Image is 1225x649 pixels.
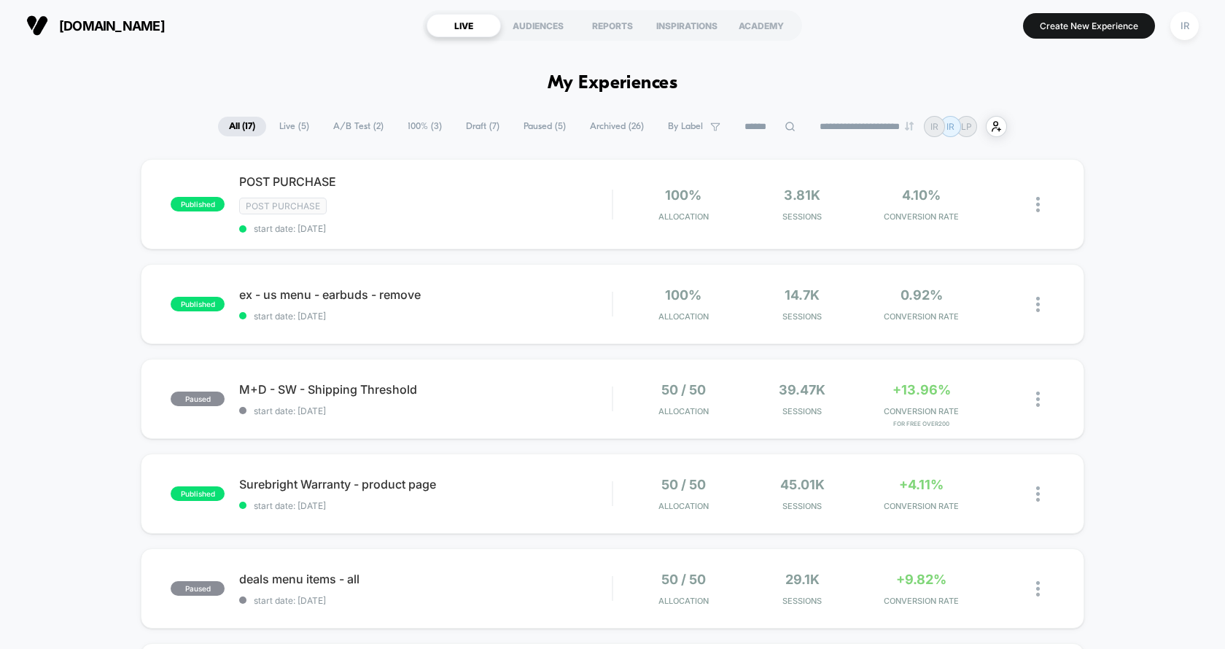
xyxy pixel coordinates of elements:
span: start date: [DATE] [239,595,612,606]
span: CONVERSION RATE [866,501,977,511]
h1: My Experiences [548,73,678,94]
span: [DOMAIN_NAME] [59,18,165,34]
span: 14.7k [785,287,820,303]
span: All ( 17 ) [218,117,266,136]
span: 100% [665,187,701,203]
span: start date: [DATE] [239,500,612,511]
span: Archived ( 26 ) [579,117,655,136]
img: close [1036,392,1040,407]
span: start date: [DATE] [239,311,612,322]
img: close [1036,581,1040,596]
span: Allocation [658,211,709,222]
button: Create New Experience [1023,13,1155,39]
span: for free over200 [866,420,977,427]
span: M+D - SW - Shipping Threshold [239,382,612,397]
span: CONVERSION RATE [866,406,977,416]
span: 45.01k [780,477,825,492]
img: close [1036,297,1040,312]
span: Allocation [658,501,709,511]
span: start date: [DATE] [239,405,612,416]
span: Sessions [747,501,858,511]
button: [DOMAIN_NAME] [22,14,169,37]
span: 3.81k [784,187,820,203]
span: CONVERSION RATE [866,596,977,606]
span: Allocation [658,406,709,416]
span: 0.92% [901,287,943,303]
span: published [171,297,225,311]
span: CONVERSION RATE [866,211,977,222]
span: Draft ( 7 ) [455,117,510,136]
span: Sessions [747,311,858,322]
span: paused [171,581,225,596]
span: start date: [DATE] [239,223,612,234]
img: end [905,122,914,131]
span: A/B Test ( 2 ) [322,117,394,136]
div: LIVE [427,14,501,37]
p: LP [961,121,972,132]
div: REPORTS [575,14,650,37]
span: +9.82% [896,572,946,587]
span: Allocation [658,596,709,606]
span: Sessions [747,596,858,606]
div: AUDIENCES [501,14,575,37]
button: IR [1166,11,1203,41]
span: Allocation [658,311,709,322]
span: 50 / 50 [661,382,706,397]
span: 100% ( 3 ) [397,117,453,136]
span: published [171,197,225,211]
div: INSPIRATIONS [650,14,724,37]
span: +13.96% [892,382,951,397]
div: IR [1170,12,1199,40]
span: 50 / 50 [661,477,706,492]
div: ACADEMY [724,14,798,37]
span: published [171,486,225,501]
img: close [1036,197,1040,212]
span: 29.1k [785,572,820,587]
span: 100% [665,287,701,303]
span: Sessions [747,406,858,416]
span: Sessions [747,211,858,222]
span: Surebright Warranty - product page [239,477,612,491]
span: By Label [668,121,703,132]
span: +4.11% [899,477,944,492]
span: ex - us menu - earbuds - remove [239,287,612,302]
span: 39.47k [779,382,825,397]
span: Live ( 5 ) [268,117,320,136]
img: Visually logo [26,15,48,36]
span: 4.10% [902,187,941,203]
p: IR [946,121,954,132]
span: POST PURCHASE [239,174,612,189]
p: IR [930,121,938,132]
span: Post Purchase [239,198,327,214]
span: Paused ( 5 ) [513,117,577,136]
span: 50 / 50 [661,572,706,587]
span: paused [171,392,225,406]
img: close [1036,486,1040,502]
span: deals menu items - all [239,572,612,586]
